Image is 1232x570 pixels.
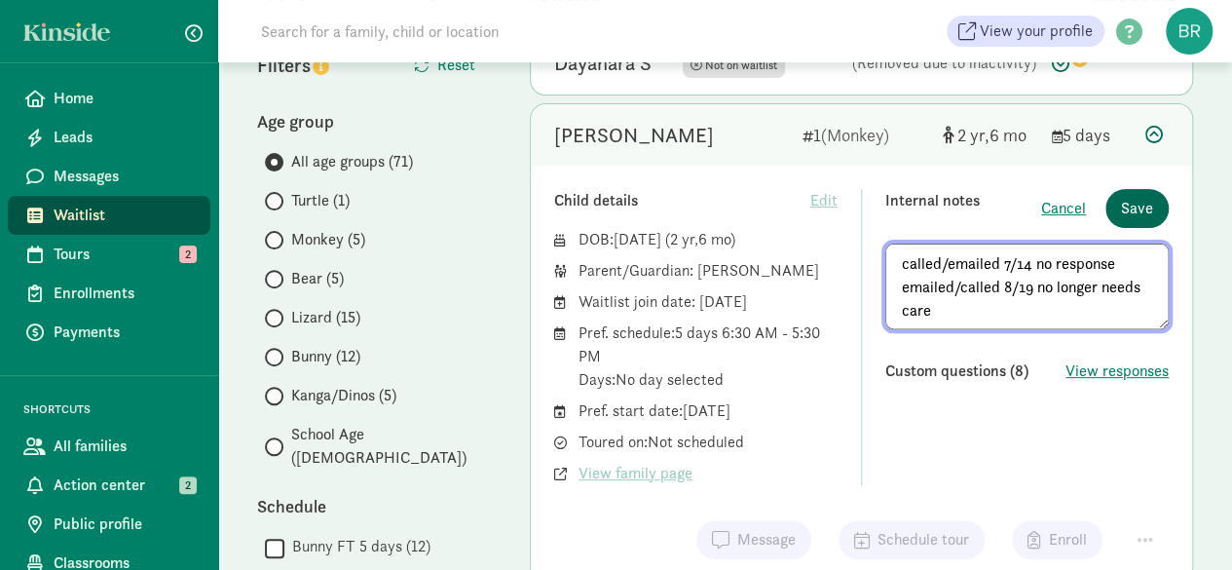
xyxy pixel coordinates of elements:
[1105,189,1169,228] button: Save
[877,528,969,551] span: Schedule tour
[1121,197,1153,220] span: Save
[8,196,210,235] a: Waitlist
[8,466,210,505] a: Action center 2
[291,189,350,212] span: Turtle (1)
[614,229,661,249] span: [DATE]
[284,535,430,558] label: Bunny FT 5 days (12)
[579,399,838,423] div: Pref. start date: [DATE]
[670,229,698,249] span: 2
[291,150,413,173] span: All age groups (71)
[8,79,210,118] a: Home
[8,274,210,313] a: Enrollments
[579,322,838,392] div: Pref. schedule: 5 days 6:30 AM - 5:30 PM Days: No day selected
[1012,520,1102,559] button: Enroll
[398,46,491,85] button: Reset
[989,124,1027,146] span: 6
[579,431,838,454] div: Toured on: Not scheduled
[821,124,889,146] span: (Monkey)
[803,52,1036,75] div: (Removed due to inactivity)
[579,228,838,251] div: DOB: ( )
[54,513,195,536] span: Public profile
[8,235,210,274] a: Tours 2
[698,229,730,249] span: 6
[683,53,785,78] span: Not on waitlist
[54,87,195,110] span: Home
[1065,360,1169,383] button: View responses
[947,16,1104,47] a: View your profile
[839,520,985,559] button: Schedule tour
[1052,122,1130,148] div: 5 days
[8,157,210,196] a: Messages
[54,243,195,266] span: Tours
[737,528,796,551] span: Message
[8,505,210,544] a: Public profile
[1135,476,1232,570] iframe: Chat Widget
[291,384,396,407] span: Kanga/Dinos (5)
[291,306,360,329] span: Lizard (15)
[179,476,197,494] span: 2
[54,474,195,497] span: Action center
[957,124,989,146] span: 2
[291,228,365,251] span: Monkey (5)
[705,57,777,73] span: Not on waitlist
[54,321,195,344] span: Payments
[579,462,692,485] span: View family page
[291,423,491,470] span: School Age ([DEMOGRAPHIC_DATA])
[257,493,491,519] div: Schedule
[579,259,838,283] div: Parent/Guardian: [PERSON_NAME]
[8,118,210,157] a: Leads
[437,54,475,77] span: Reset
[54,204,195,227] span: Waitlist
[54,165,195,188] span: Messages
[885,360,1065,383] div: Custom questions (8)
[179,246,197,263] span: 2
[291,267,344,290] span: Bear (5)
[980,19,1093,43] span: View your profile
[8,313,210,352] a: Payments
[1049,528,1087,551] span: Enroll
[54,126,195,149] span: Leads
[257,108,491,134] div: Age group
[554,48,652,79] div: Dayanara S
[249,12,796,51] input: Search for a family, child or location
[8,427,210,466] a: All families
[1041,197,1086,220] button: Cancel
[803,122,927,148] div: 1
[579,290,838,314] div: Waitlist join date: [DATE]
[943,122,1036,148] div: [object Object]
[257,51,374,80] div: Filters
[810,189,838,212] span: Edit
[291,345,360,368] span: Bunny (12)
[54,282,195,305] span: Enrollments
[554,189,810,212] div: Child details
[554,120,714,151] div: Alecia S
[696,520,811,559] button: Message
[54,435,195,458] span: All families
[885,189,1041,228] div: Internal notes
